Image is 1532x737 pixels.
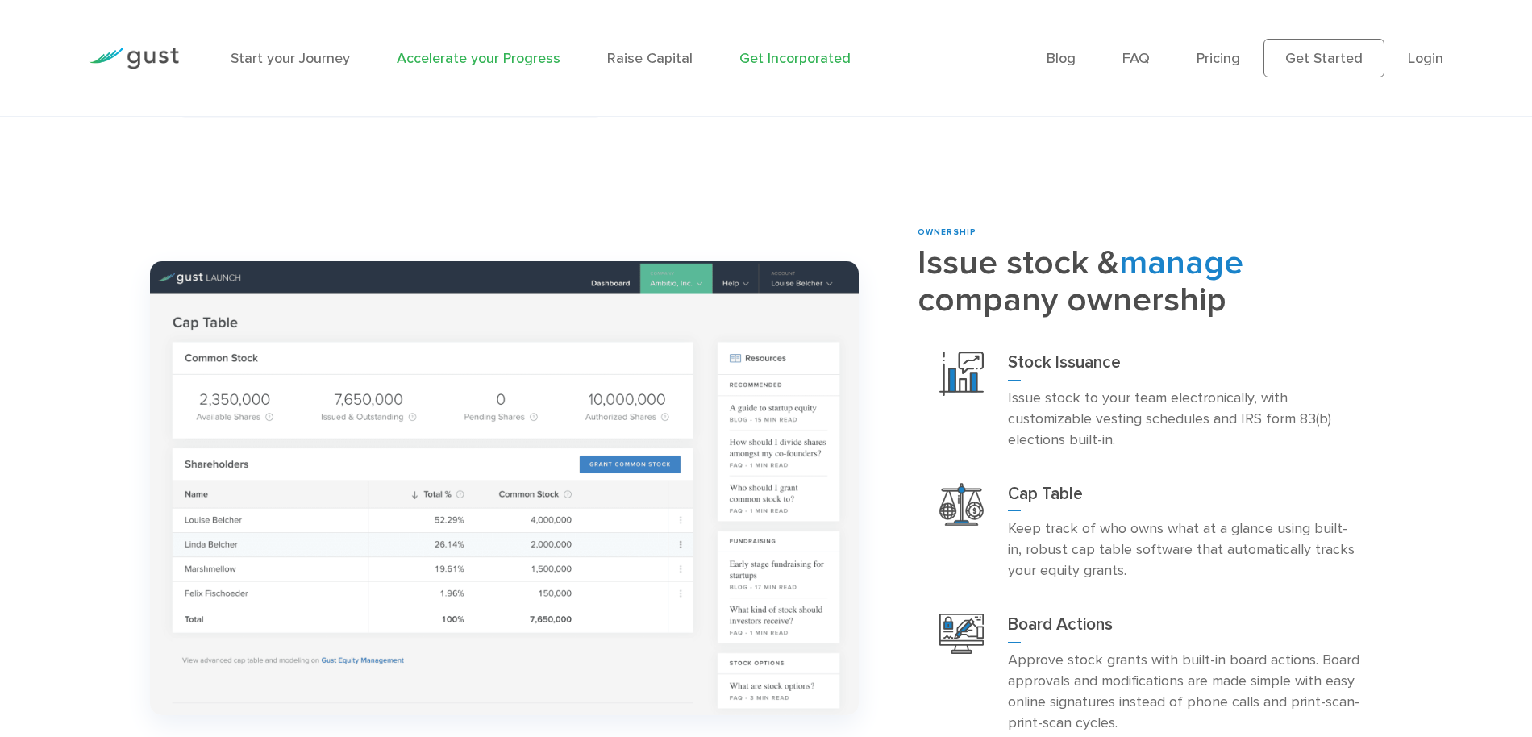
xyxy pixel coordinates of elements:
h3: Cap Table [1008,483,1360,512]
h3: Stock Issuance [1008,352,1360,381]
a: Get Incorporated [739,50,851,67]
a: Get Started [1263,39,1384,77]
img: Board Actions [939,614,984,654]
a: Login [1408,50,1443,67]
img: Gust Logo [89,48,179,69]
p: Keep track of who owns what at a glance using built-in, robust cap table software that automatica... [1008,518,1360,581]
a: Raise Capital [607,50,693,67]
a: Start your Journey [231,50,350,67]
img: 2 Issue Stock And Manage Ownership [150,261,859,714]
a: FAQ [1122,50,1150,67]
a: Pricing [1197,50,1240,67]
a: Accelerate your Progress [397,50,560,67]
img: Stock Issuance [939,352,984,396]
div: ownership [918,227,1382,239]
h3: Board Actions [1008,614,1360,643]
span: manage [1119,243,1243,283]
p: Approve stock grants with built-in board actions. Board approvals and modifications are made simp... [1008,650,1360,734]
a: Blog [1047,50,1076,67]
img: Cap Table [939,483,984,526]
p: Issue stock to your team electronically, with customizable vesting schedules and IRS form 83(b) e... [1008,388,1360,451]
h2: Issue stock & company ownership [918,245,1382,319]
